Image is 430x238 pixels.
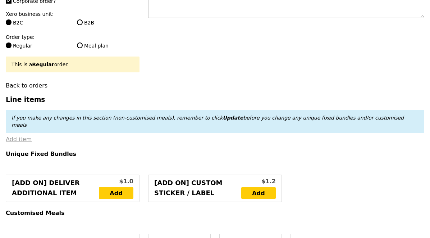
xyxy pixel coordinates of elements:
div: $1.2 [241,177,276,186]
a: Add [241,187,276,199]
input: B2C [6,19,12,25]
div: [Add on] Deliver Additional Item [12,178,99,199]
label: Regular [6,42,68,49]
h3: Line items [6,96,424,103]
input: B2B [77,19,83,25]
h4: Unique Fixed Bundles [6,151,424,157]
div: This is a order. [12,61,134,68]
label: Xero business unit: [6,10,139,18]
div: $1.0 [99,177,133,186]
h4: Customised Meals [6,210,424,216]
label: B2C [6,19,68,26]
a: Add [99,187,133,199]
label: Order type: [6,33,139,41]
b: Regular [32,62,54,67]
a: Add item [6,136,32,143]
b: Update [223,115,243,121]
label: Meal plan [77,42,139,49]
label: B2B [77,19,139,26]
a: Back to orders [6,82,47,89]
em: If you make any changes in this section (non-customised meals), remember to click before you chan... [12,115,404,128]
input: Meal plan [77,42,83,48]
div: [Add on] Custom Sticker / Label [154,178,241,199]
input: Regular [6,42,12,48]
